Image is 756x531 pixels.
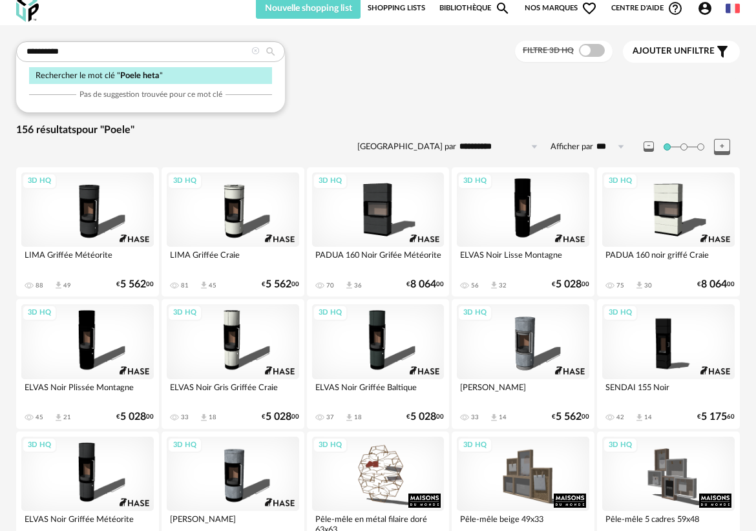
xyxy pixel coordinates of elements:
[410,280,436,289] span: 8 064
[715,44,730,59] span: Filter icon
[63,413,71,421] div: 21
[21,247,154,273] div: LIMA Griffée Météorite
[167,437,202,453] div: 3D HQ
[313,437,348,453] div: 3D HQ
[120,280,146,289] span: 5 562
[344,413,354,422] span: Download icon
[701,413,727,421] span: 5 175
[697,1,719,16] span: Account Circle icon
[120,413,146,421] span: 5 028
[313,305,348,321] div: 3D HQ
[603,173,638,189] div: 3D HQ
[616,282,624,289] div: 75
[199,413,209,422] span: Download icon
[410,413,436,421] span: 5 028
[697,280,735,289] div: € 00
[116,413,154,421] div: € 00
[611,1,683,16] span: Centre d'aideHelp Circle Outline icon
[120,72,160,79] span: Poele heta
[63,282,71,289] div: 49
[167,379,299,405] div: ELVAS Noir Gris Griffée Craie
[495,1,510,16] span: Magnify icon
[54,280,63,290] span: Download icon
[307,299,450,428] a: 3D HQ ELVAS Noir Griffée Baltique 37 Download icon 18 €5 02800
[471,413,479,421] div: 33
[489,280,499,290] span: Download icon
[354,413,362,421] div: 18
[262,280,299,289] div: € 00
[262,413,299,421] div: € 00
[635,280,644,290] span: Download icon
[697,413,735,421] div: € 60
[523,47,574,54] span: Filtre 3D HQ
[167,247,299,273] div: LIMA Griffée Craie
[667,1,683,16] span: Help Circle Outline icon
[326,413,334,421] div: 37
[16,299,159,428] a: 3D HQ ELVAS Noir Plissée Montagne 45 Download icon 21 €5 02800
[623,41,740,63] button: Ajouter unfiltre Filter icon
[552,280,589,289] div: € 00
[22,305,57,321] div: 3D HQ
[16,123,740,137] div: 156 résultats
[644,413,652,421] div: 14
[326,282,334,289] div: 70
[162,299,304,428] a: 3D HQ ELVAS Noir Gris Griffée Craie 33 Download icon 18 €5 02800
[209,413,216,421] div: 18
[357,141,456,152] label: [GEOGRAPHIC_DATA] par
[79,89,222,99] span: Pas de suggestion trouvée pour ce mot clé
[162,167,304,297] a: 3D HQ LIMA Griffée Craie 81 Download icon 45 €5 56200
[602,247,735,273] div: PADUA 160 noir griffé Craie
[199,280,209,290] span: Download icon
[406,413,444,421] div: € 00
[312,247,445,273] div: PADUA 160 Noir Grifée Météorite
[344,280,354,290] span: Download icon
[499,413,507,421] div: 14
[551,141,593,152] label: Afficher par
[116,280,154,289] div: € 00
[603,437,638,453] div: 3D HQ
[181,282,189,289] div: 81
[499,282,507,289] div: 32
[452,299,594,428] a: 3D HQ [PERSON_NAME] 33 Download icon 14 €5 56200
[36,282,43,289] div: 88
[457,379,589,405] div: [PERSON_NAME]
[457,173,492,189] div: 3D HQ
[471,282,479,289] div: 56
[22,173,57,189] div: 3D HQ
[266,280,291,289] span: 5 562
[29,67,272,85] div: Rechercher le mot clé " "
[457,247,589,273] div: ELVAS Noir Lisse Montagne
[697,1,713,16] span: Account Circle icon
[701,280,727,289] span: 8 064
[603,305,638,321] div: 3D HQ
[36,413,43,421] div: 45
[644,282,652,289] div: 30
[76,125,134,135] span: pour "Poele"
[167,173,202,189] div: 3D HQ
[167,305,202,321] div: 3D HQ
[582,1,597,16] span: Heart Outline icon
[21,379,154,405] div: ELVAS Noir Plissée Montagne
[616,413,624,421] div: 42
[556,413,582,421] span: 5 562
[633,46,715,57] span: filtre
[16,167,159,297] a: 3D HQ LIMA Griffée Météorite 88 Download icon 49 €5 56200
[597,167,740,297] a: 3D HQ PADUA 160 noir griffé Craie 75 Download icon 30 €8 06400
[406,280,444,289] div: € 00
[181,413,189,421] div: 33
[265,4,352,13] span: Nouvelle shopping list
[354,282,362,289] div: 36
[635,413,644,422] span: Download icon
[552,413,589,421] div: € 00
[489,413,499,422] span: Download icon
[726,1,740,16] img: fr
[452,167,594,297] a: 3D HQ ELVAS Noir Lisse Montagne 56 Download icon 32 €5 02800
[457,305,492,321] div: 3D HQ
[54,413,63,422] span: Download icon
[602,379,735,405] div: SENDAI 155 Noir
[22,437,57,453] div: 3D HQ
[307,167,450,297] a: 3D HQ PADUA 160 Noir Grifée Météorite 70 Download icon 36 €8 06400
[313,173,348,189] div: 3D HQ
[457,437,492,453] div: 3D HQ
[266,413,291,421] span: 5 028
